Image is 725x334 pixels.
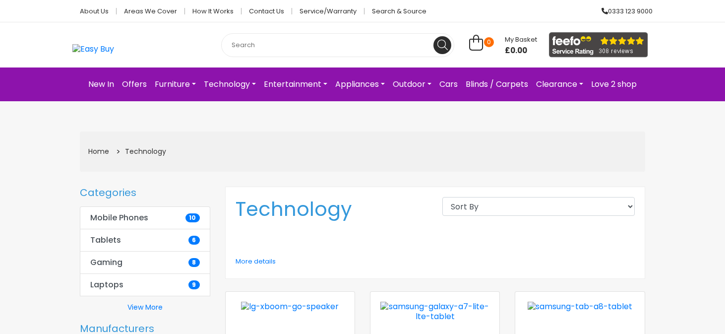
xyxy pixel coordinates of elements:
a: Service/Warranty [292,8,364,14]
img: samsung-tab-a8-tablet [528,302,632,312]
span: £0.00 [505,46,537,56]
button: View More [80,300,210,315]
a: 0 My Basket £0.00 [469,40,537,52]
a: Outdoor [389,75,435,93]
span: 8 [188,258,199,267]
a: New In [84,75,118,93]
span: 10 [185,213,199,222]
a: About Us [72,8,117,14]
b: Gaming [90,258,122,267]
a: Blinds / Carpets [462,75,532,93]
input: Search [221,33,454,57]
span: My Basket [505,35,537,44]
a: Home [88,146,109,156]
span: 9 [188,280,199,289]
a: Clearance [532,75,587,93]
b: Mobile Phones [90,213,148,223]
a: Appliances [331,75,389,93]
a: Love 2 shop [587,75,641,93]
span: 6 [188,236,199,245]
a: Cars [435,75,462,93]
a: 0333 123 9000 [594,8,653,14]
b: Tablets [90,235,121,245]
a: Mobile Phones 10 [80,206,210,229]
a: More details [236,257,276,266]
img: Easy Buy [72,44,114,54]
a: Tablets 6 [80,229,210,252]
span: 0 [484,37,494,47]
a: Furniture [151,75,200,93]
img: feefo_logo [549,32,648,58]
p: Categories [80,187,136,199]
a: Technology [200,75,260,93]
a: Technology [125,146,166,156]
h1: Technology [236,197,428,221]
a: Offers [118,75,151,93]
img: samsung-galaxy-a7-lite-lte-tablet [380,302,489,322]
a: How it works [185,8,242,14]
a: Entertainment [260,75,331,93]
img: lg-xboom-go-speaker [241,302,339,312]
b: Laptops [90,280,123,290]
a: Contact Us [242,8,292,14]
a: Laptops 9 [80,273,210,296]
a: Gaming 8 [80,251,210,274]
a: Search & Source [364,8,426,14]
a: Areas we cover [117,8,185,14]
